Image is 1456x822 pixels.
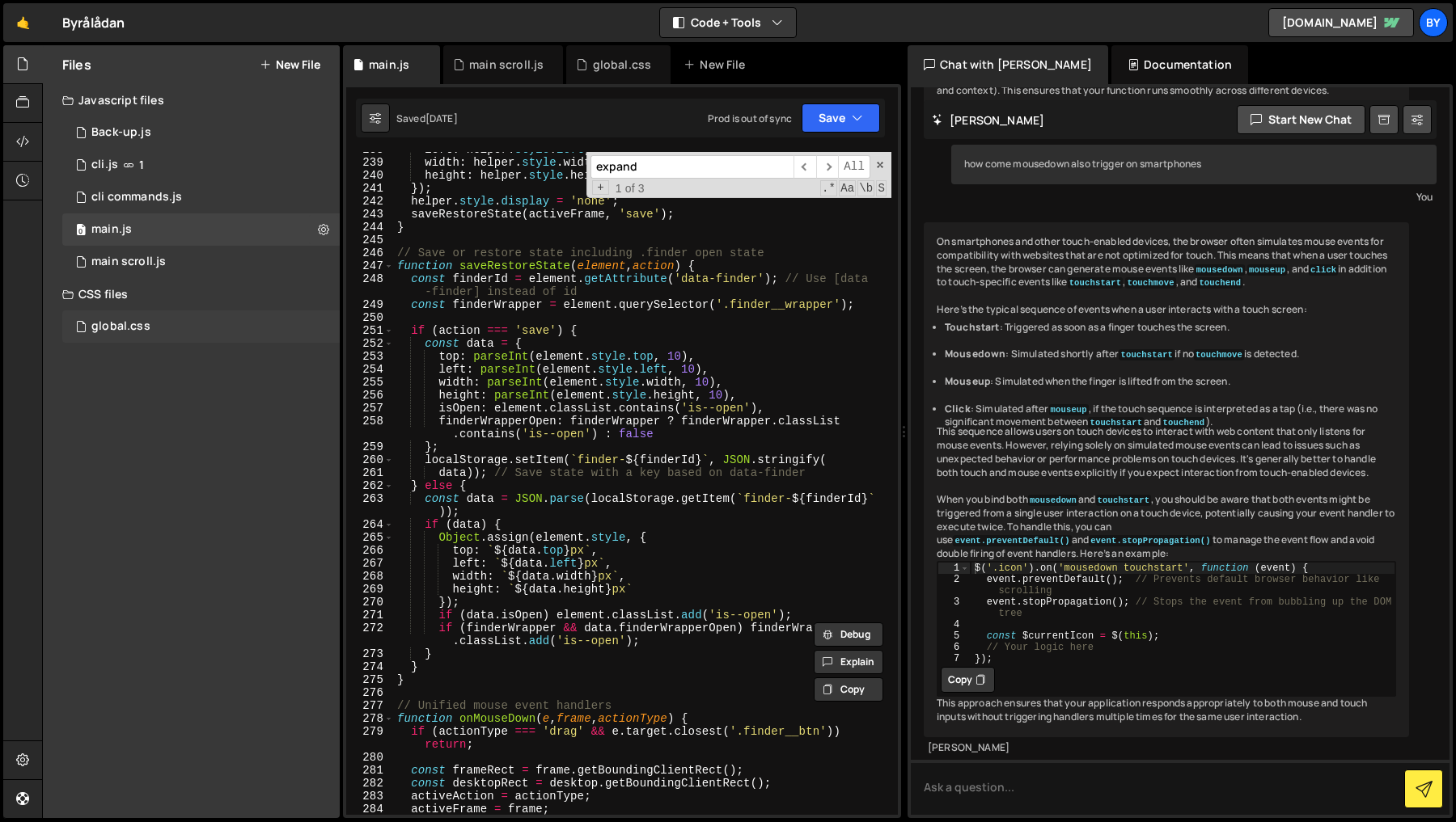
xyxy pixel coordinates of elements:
[346,622,394,647] div: 272
[876,180,887,196] span: Search In Selection
[62,116,340,149] div: 10338/35579.js
[945,321,1396,335] li: : Triggered as soon as a finger touches the screen.
[91,255,166,269] div: main scroll.js
[346,337,394,350] div: 252
[346,272,394,298] div: 248
[1088,417,1144,428] code: touchstart
[43,278,340,310] div: CSS files
[660,8,796,37] button: Code + Tools
[938,619,970,630] div: 4
[346,596,394,609] div: 270
[938,596,970,619] div: 3
[1419,8,1448,37] a: By
[708,112,792,125] div: Prod is out of sync
[938,563,970,574] div: 1
[346,686,394,699] div: 276
[62,213,340,246] div: 10338/23933.js
[945,375,1396,389] li: : Simulated when the finger is lifted from the screen.
[908,45,1108,84] div: Chat with [PERSON_NAME]
[346,234,394,247] div: 245
[346,389,394,402] div: 256
[346,699,394,712] div: 277
[346,673,394,686] div: 275
[802,103,880,133] button: Save
[924,222,1409,737] div: On smartphones and other touch-enabled devices, the browser often simulates mouse events for comp...
[346,259,394,272] div: 247
[346,479,394,492] div: 262
[1125,277,1175,289] code: touchmove
[346,195,394,208] div: 242
[91,125,151,140] div: Back-up.js
[814,677,883,702] button: Copy
[814,622,883,647] button: Debug
[346,182,394,195] div: 241
[839,180,856,196] span: CaseSensitive Search
[816,155,839,179] span: ​
[62,56,91,74] h2: Files
[346,298,394,311] div: 249
[62,149,340,181] div: 10338/23371.js
[43,84,340,116] div: Javascript files
[1268,8,1414,37] a: [DOMAIN_NAME]
[260,58,320,71] button: New File
[91,190,182,204] div: cli commands.js
[1111,45,1248,84] div: Documentation
[590,155,794,179] input: Search for
[346,363,394,376] div: 254
[346,764,394,777] div: 281
[91,319,150,334] div: global.css
[346,647,394,660] div: 273
[346,518,394,531] div: 264
[794,155,816,179] span: ​
[469,57,544,73] div: main scroll.js
[346,350,394,363] div: 253
[945,347,1005,360] strong: Mousedown
[951,145,1437,184] div: how come mousedown also trigger on smartphones
[346,790,394,803] div: 283
[62,246,340,278] div: 10338/24973.js
[609,182,651,195] span: 1 of 3
[346,712,394,725] div: 278
[425,112,458,125] div: [DATE]
[346,751,394,764] div: 280
[938,630,970,642] div: 5
[945,402,971,415] strong: Click
[76,225,86,238] span: 0
[346,544,394,557] div: 266
[346,803,394,816] div: 284
[1089,535,1213,546] code: event.stopPropagation()
[346,247,394,259] div: 246
[945,320,1000,334] strong: Touchstart
[1194,349,1244,360] code: touchmove
[938,653,970,664] div: 7
[346,156,394,169] div: 239
[955,188,1433,205] div: You
[62,181,340,213] div: 10338/24355.js
[1197,277,1242,289] code: touchend
[820,180,837,196] span: RegExp Search
[945,374,990,388] strong: Mouseup
[1028,495,1078,506] code: mousedown
[1237,105,1365,134] button: Start new chat
[346,441,394,453] div: 259
[938,574,970,596] div: 2
[3,3,43,42] a: 🤙
[857,180,874,196] span: Whole Word Search
[346,453,394,466] div: 260
[953,535,1071,546] code: event.preventDefault()
[346,415,394,441] div: 258
[346,402,394,415] div: 257
[1068,277,1124,289] code: touchstart
[346,777,394,790] div: 282
[945,403,1396,430] li: : Simulated after , if the touch sequence is interpreted as a tap (i.e., there was no significant...
[346,660,394,673] div: 274
[938,642,970,653] div: 6
[346,324,394,337] div: 251
[346,311,394,324] div: 250
[1247,264,1287,276] code: mouseup
[814,650,883,674] button: Explain
[91,222,132,237] div: main.js
[346,609,394,622] div: 271
[62,13,125,32] div: Byrålådan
